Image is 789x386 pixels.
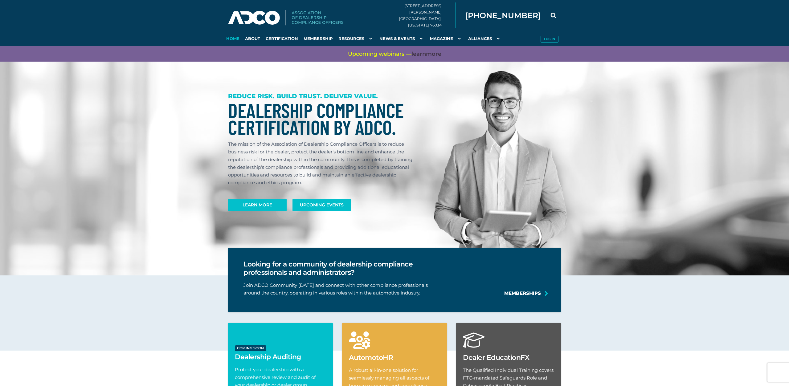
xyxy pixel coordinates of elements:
[411,51,426,57] span: learn
[463,353,554,362] h2: Dealer EducationFX
[301,31,336,46] a: Membership
[348,50,441,58] span: Upcoming webinars —
[349,353,440,362] h2: AutomotoHR
[228,10,343,26] img: Association of Dealership Compliance Officers logo
[336,31,377,46] a: Resources
[504,289,541,297] a: Memberships
[235,345,266,351] span: coming soon
[434,71,567,260] img: Dealership Compliance Professional
[465,31,504,46] a: Alliances
[541,36,558,43] button: Log in
[223,31,242,46] a: Home
[242,31,263,46] a: About
[243,281,450,297] p: Join ADCO Community [DATE] and connect with other compliance professionals around the country, op...
[538,31,561,46] a: Log in
[465,12,541,19] span: [PHONE_NUMBER]
[427,31,465,46] a: Magazine
[377,31,427,46] a: News & Events
[263,31,301,46] a: Certification
[292,199,351,211] a: Upcoming Events
[399,2,456,28] div: [STREET_ADDRESS][PERSON_NAME] [GEOGRAPHIC_DATA], [US_STATE] 76034
[228,140,419,186] p: The mission of the Association of Dealership Compliance Officers is to reduce business risk for t...
[411,50,441,58] a: learnmore
[228,102,419,136] h1: Dealership Compliance Certification by ADCO.
[228,92,419,100] h3: REDUCE RISK. BUILD TRUST. DELIVER VALUE.
[228,199,287,211] a: Learn More
[235,353,326,361] h2: Dealership Auditing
